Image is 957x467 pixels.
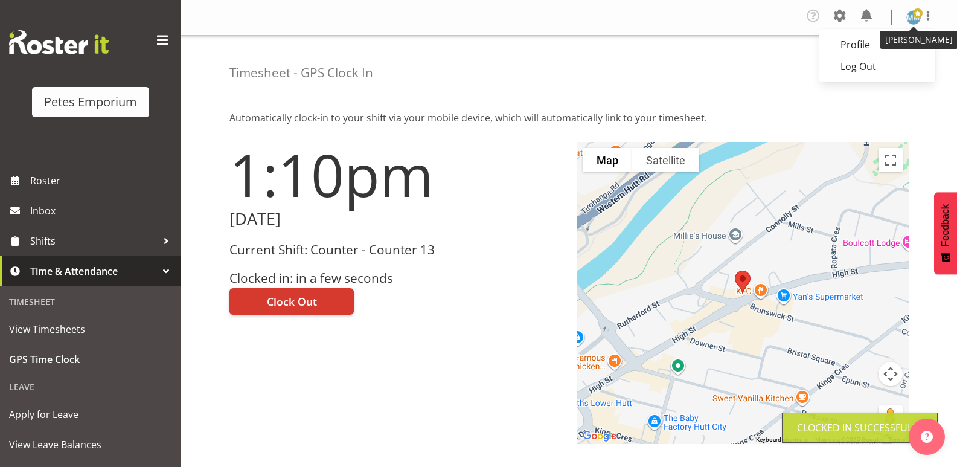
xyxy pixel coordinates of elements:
span: View Timesheets [9,320,172,338]
h2: [DATE] [229,210,562,228]
span: Time & Attendance [30,262,157,280]
button: Show street map [583,148,632,172]
a: Open this area in Google Maps (opens a new window) [580,428,619,444]
h1: 1:10pm [229,142,562,207]
button: Feedback - Show survey [934,192,957,274]
a: View Timesheets [3,314,178,344]
button: Toggle fullscreen view [879,148,903,172]
img: Rosterit website logo [9,30,109,54]
a: View Leave Balances [3,430,178,460]
span: GPS Time Clock [9,350,172,369]
button: Drag Pegman onto the map to open Street View [879,405,903,430]
a: Profile [819,34,935,56]
span: Feedback [940,204,951,246]
img: mandy-mosley3858.jpg [906,10,921,25]
p: Automatically clock-in to your shift via your mobile device, which will automatically link to you... [229,111,909,125]
div: Leave [3,375,178,399]
img: help-xxl-2.png [921,431,933,443]
button: Show satellite imagery [632,148,699,172]
button: Keyboard shortcuts [756,436,808,444]
span: Roster [30,172,175,190]
div: Timesheet [3,289,178,314]
h3: Clocked in: in a few seconds [229,271,562,285]
button: Clock Out [229,288,354,315]
span: Inbox [30,202,175,220]
div: Clocked in Successfully [797,420,923,435]
span: View Leave Balances [9,436,172,454]
h4: Timesheet - GPS Clock In [229,66,373,80]
a: GPS Time Clock [3,344,178,375]
span: Shifts [30,232,157,250]
button: Map camera controls [879,362,903,386]
a: Apply for Leave [3,399,178,430]
h3: Current Shift: Counter - Counter 13 [229,243,562,257]
a: Log Out [819,56,935,77]
span: Clock Out [267,294,317,309]
span: Apply for Leave [9,405,172,424]
img: Google [580,428,619,444]
div: Petes Emporium [44,93,137,111]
